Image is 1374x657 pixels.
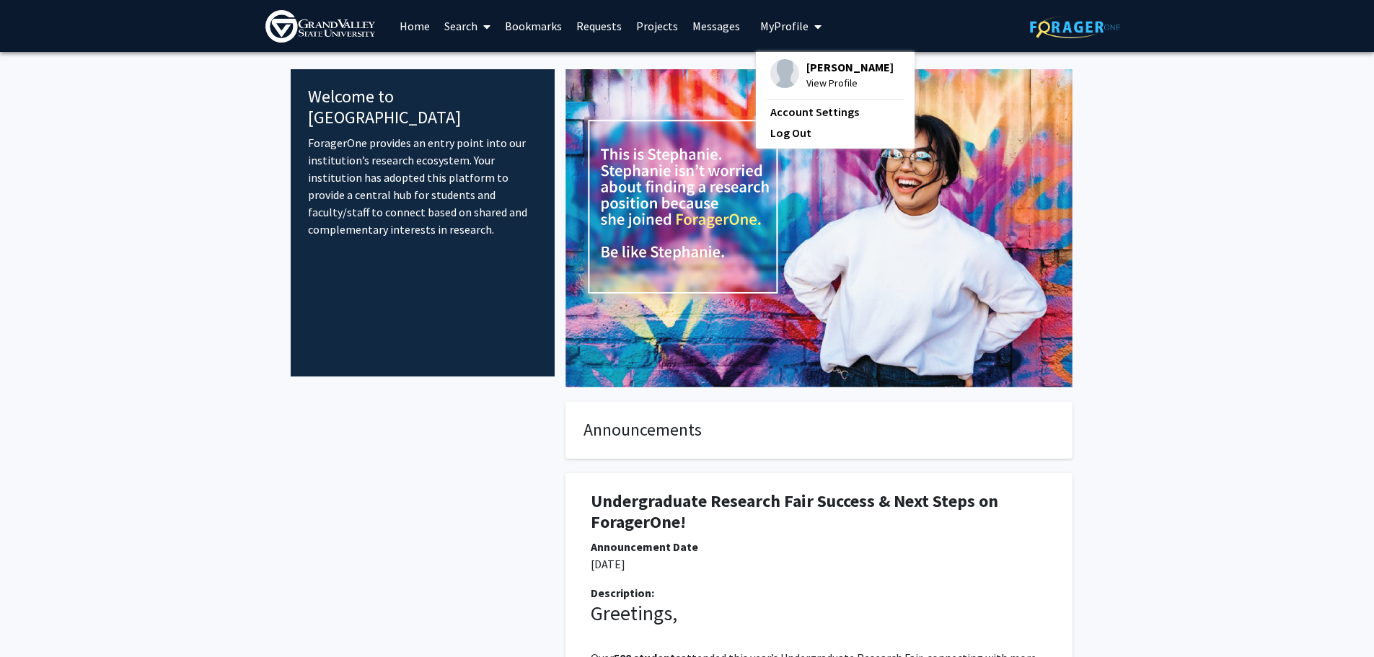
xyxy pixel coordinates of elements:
img: Profile Picture [770,59,799,88]
a: Account Settings [770,103,900,120]
a: Log Out [770,124,900,141]
p: [DATE] [591,555,1047,573]
a: Requests [569,1,629,51]
div: Description: [591,584,1047,601]
h4: Welcome to [GEOGRAPHIC_DATA] [308,87,538,128]
h1: Undergraduate Research Fair Success & Next Steps on ForagerOne! [591,491,1047,533]
img: ForagerOne Logo [1030,16,1120,38]
p: ForagerOne provides an entry point into our institution’s research ecosystem. Your institution ha... [308,134,538,238]
a: Projects [629,1,685,51]
h3: Greetings, [591,601,1047,626]
h4: Announcements [583,420,1054,441]
img: Grand Valley State University Logo [265,10,375,43]
span: My Profile [760,19,809,33]
div: Announcement Date [591,538,1047,555]
span: [PERSON_NAME] [806,59,894,75]
div: Profile Picture[PERSON_NAME]View Profile [770,59,894,91]
a: Search [437,1,498,51]
a: Messages [685,1,747,51]
a: Home [392,1,437,51]
img: Cover Image [565,69,1073,387]
span: View Profile [806,75,894,91]
iframe: Chat [11,592,61,646]
a: Bookmarks [498,1,569,51]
